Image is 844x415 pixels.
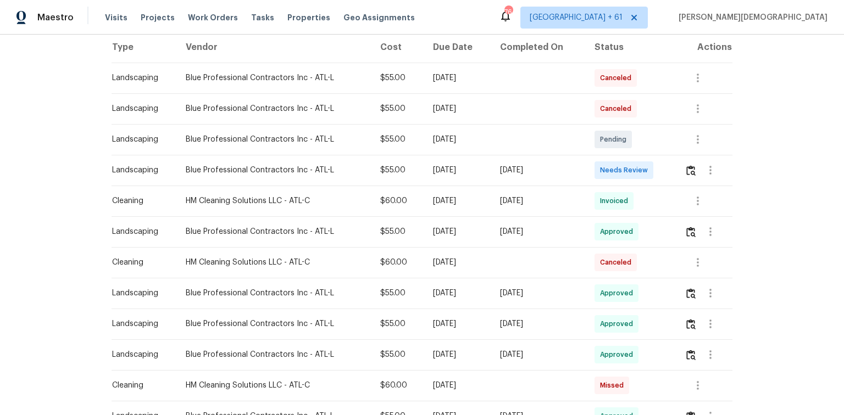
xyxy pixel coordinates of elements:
div: HM Cleaning Solutions LLC - ATL-C [186,257,363,268]
img: Review Icon [686,319,696,329]
th: Completed On [491,32,586,63]
img: Review Icon [686,227,696,237]
th: Status [586,32,675,63]
span: Maestro [37,12,74,23]
span: Work Orders [188,12,238,23]
div: Blue Professional Contractors Inc - ATL-L [186,318,363,329]
div: [DATE] [433,349,482,360]
button: Review Icon [685,280,697,306]
button: Review Icon [685,157,697,183]
span: Approved [600,288,637,299]
div: Landscaping [112,134,168,145]
div: Cleaning [112,380,168,391]
div: $55.00 [380,349,415,360]
img: Review Icon [686,288,696,299]
div: [DATE] [500,195,578,206]
div: [DATE] [500,226,578,237]
span: Canceled [600,72,636,83]
span: [GEOGRAPHIC_DATA] + 61 [530,12,623,23]
div: Blue Professional Contractors Inc - ATL-L [186,226,363,237]
th: Actions [676,32,732,63]
div: [DATE] [433,165,482,176]
span: Canceled [600,257,636,268]
div: [DATE] [500,318,578,329]
span: Approved [600,349,637,360]
div: [DATE] [433,226,482,237]
th: Due Date [424,32,491,63]
span: Canceled [600,103,636,114]
button: Review Icon [685,341,697,368]
div: Blue Professional Contractors Inc - ATL-L [186,349,363,360]
div: [DATE] [500,288,578,299]
div: Cleaning [112,257,168,268]
span: Geo Assignments [343,12,415,23]
div: $55.00 [380,318,415,329]
div: [DATE] [433,195,482,206]
div: Cleaning [112,195,168,206]
span: Missed [600,380,628,391]
div: $60.00 [380,195,415,206]
div: $55.00 [380,134,415,145]
span: Projects [141,12,175,23]
div: [DATE] [433,288,482,299]
div: $55.00 [380,103,415,114]
th: Type [112,32,177,63]
span: Pending [600,134,631,145]
div: Blue Professional Contractors Inc - ATL-L [186,103,363,114]
div: Landscaping [112,288,168,299]
th: Cost [371,32,424,63]
div: [DATE] [433,134,482,145]
div: $55.00 [380,226,415,237]
img: Review Icon [686,350,696,360]
img: Review Icon [686,165,696,176]
div: [DATE] [500,165,578,176]
span: Needs Review [600,165,652,176]
div: Blue Professional Contractors Inc - ATL-L [186,134,363,145]
div: Landscaping [112,226,168,237]
div: 764 [504,7,512,18]
div: Landscaping [112,318,168,329]
button: Review Icon [685,218,697,245]
div: Landscaping [112,103,168,114]
div: Blue Professional Contractors Inc - ATL-L [186,72,363,83]
div: [DATE] [433,103,482,114]
span: Tasks [251,14,274,21]
span: [PERSON_NAME][DEMOGRAPHIC_DATA] [674,12,828,23]
div: HM Cleaning Solutions LLC - ATL-C [186,195,363,206]
div: [DATE] [433,318,482,329]
div: Blue Professional Contractors Inc - ATL-L [186,165,363,176]
div: Landscaping [112,72,168,83]
span: Approved [600,226,637,237]
span: Visits [105,12,127,23]
div: Blue Professional Contractors Inc - ATL-L [186,288,363,299]
div: [DATE] [500,349,578,360]
div: Landscaping [112,349,168,360]
th: Vendor [177,32,372,63]
div: [DATE] [433,380,482,391]
div: $60.00 [380,257,415,268]
div: $55.00 [380,288,415,299]
span: Properties [287,12,330,23]
div: [DATE] [433,257,482,268]
div: HM Cleaning Solutions LLC - ATL-C [186,380,363,391]
div: $55.00 [380,165,415,176]
span: Invoiced [600,195,632,206]
div: Landscaping [112,165,168,176]
div: [DATE] [433,72,482,83]
button: Review Icon [685,311,697,337]
div: $60.00 [380,380,415,391]
div: $55.00 [380,72,415,83]
span: Approved [600,318,637,329]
